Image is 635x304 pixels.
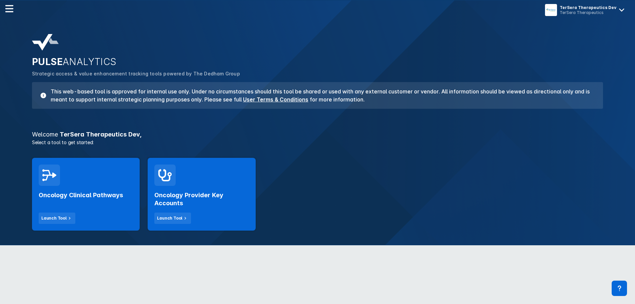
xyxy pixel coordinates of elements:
[32,158,140,231] a: Oncology Clinical PathwaysLaunch Tool
[243,96,308,103] a: User Terms & Conditions
[612,281,627,296] div: Contact Support
[47,87,595,103] h3: This web-based tool is approved for internal use only. Under no circumstances should this tool be...
[28,131,607,137] h3: TerSera Therapeutics Dev ,
[560,5,616,10] div: TerSera Therapeutics Dev
[154,213,191,224] button: Launch Tool
[32,34,59,51] img: pulse-analytics-logo
[157,215,182,221] div: Launch Tool
[32,56,603,67] h2: PULSE
[5,5,13,13] img: menu--horizontal.svg
[28,139,607,146] p: Select a tool to get started:
[154,191,249,207] h2: Oncology Provider Key Accounts
[32,131,58,138] span: Welcome
[560,10,616,15] div: TerSera Therapeutics
[32,70,603,77] p: Strategic access & value enhancement tracking tools powered by The Dedham Group
[41,215,67,221] div: Launch Tool
[148,158,255,231] a: Oncology Provider Key AccountsLaunch Tool
[39,213,75,224] button: Launch Tool
[39,191,123,199] h2: Oncology Clinical Pathways
[546,5,556,15] img: menu button
[63,56,117,67] span: ANALYTICS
